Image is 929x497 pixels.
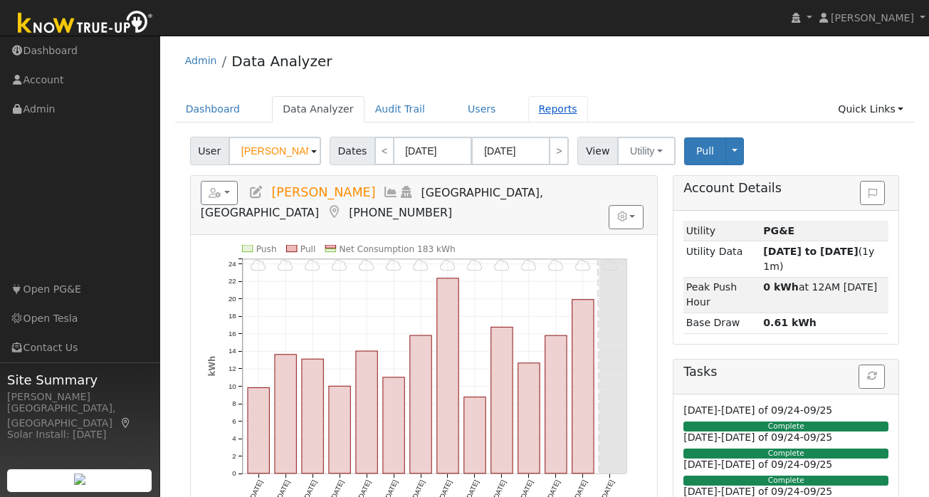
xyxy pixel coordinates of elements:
[190,137,229,165] span: User
[684,137,726,165] button: Pull
[518,363,540,474] rect: onclick=""
[206,356,216,377] text: kWh
[763,225,794,236] strong: ID: 17268068, authorized: 09/09/25
[859,365,885,389] button: Refresh
[326,205,342,219] a: Map
[683,365,888,380] h5: Tasks
[349,206,452,219] span: [PHONE_NUMBER]
[229,295,236,303] text: 20
[74,474,85,485] img: retrieve
[300,244,316,254] text: Pull
[683,476,888,486] div: Complete
[175,96,251,122] a: Dashboard
[528,96,588,122] a: Reports
[248,387,269,473] rect: onclick=""
[457,96,507,122] a: Users
[229,312,236,320] text: 18
[413,259,429,271] i: 9/01 - MostlyCloudy
[271,185,375,199] span: [PERSON_NAME]
[683,221,761,241] td: Utility
[440,259,456,271] i: 9/02 - MostlyCloudy
[305,259,320,271] i: 8/28 - MostlyCloudy
[572,300,594,474] rect: onclick=""
[329,386,350,474] rect: onclick=""
[7,370,152,389] span: Site Summary
[464,397,486,474] rect: onclick=""
[120,417,132,429] a: Map
[201,186,543,219] span: [GEOGRAPHIC_DATA], [GEOGRAPHIC_DATA]
[696,145,714,157] span: Pull
[521,259,537,271] i: 9/05 - Cloudy
[232,417,236,425] text: 6
[229,382,236,390] text: 10
[330,137,375,165] span: Dates
[399,185,414,199] a: Login As (last Never)
[575,259,591,271] i: 9/07 - Cloudy
[248,185,264,199] a: Edit User (37012)
[185,55,217,66] a: Admin
[339,244,455,254] text: Net Consumption 183 kWh
[7,401,152,431] div: [GEOGRAPHIC_DATA], [GEOGRAPHIC_DATA]
[383,377,404,474] rect: onclick=""
[229,137,321,165] input: Select a User
[359,259,374,271] i: 8/30 - MostlyCloudy
[232,434,236,442] text: 4
[364,96,436,122] a: Audit Trail
[683,459,888,471] h6: [DATE]-[DATE] of 09/24-09/25
[683,313,761,333] td: Base Draw
[437,278,458,474] rect: onclick=""
[491,327,513,473] rect: onclick=""
[827,96,914,122] a: Quick Links
[831,12,914,23] span: [PERSON_NAME]
[229,365,236,372] text: 12
[761,277,889,313] td: at 12AM [DATE]
[577,137,618,165] span: View
[763,317,817,328] strong: 0.61 kWh
[251,259,266,271] i: 8/26 - MostlyCloudy
[467,259,483,271] i: 9/03 - MostlyCloudy
[763,246,858,257] strong: [DATE] to [DATE]
[683,277,761,313] td: Peak Push Hour
[278,259,293,271] i: 8/27 - MostlyCloudy
[272,96,364,122] a: Data Analyzer
[7,389,152,404] div: [PERSON_NAME]
[494,259,510,271] i: 9/04 - MostlyCloudy
[683,431,888,444] h6: [DATE]-[DATE] of 09/24-09/25
[229,277,236,285] text: 22
[763,246,874,272] span: (1y 1m)
[763,281,799,293] strong: 0 kWh
[683,404,888,417] h6: [DATE]-[DATE] of 09/24-09/25
[549,137,569,165] a: >
[332,259,347,271] i: 8/29 - MostlyCloudy
[617,137,676,165] button: Utility
[683,241,761,277] td: Utility Data
[683,181,888,196] h5: Account Details
[683,422,888,431] div: Complete
[275,355,296,474] rect: onclick=""
[383,185,399,199] a: Multi-Series Graph
[860,181,885,205] button: Issue History
[545,335,567,474] rect: onclick=""
[302,359,323,474] rect: onclick=""
[11,8,160,40] img: Know True-Up
[229,330,236,338] text: 16
[683,449,888,459] div: Complete
[232,469,236,477] text: 0
[256,244,277,254] text: Push
[7,427,152,442] div: Solar Install: [DATE]
[356,351,377,474] rect: onclick=""
[231,53,332,70] a: Data Analyzer
[410,335,431,474] rect: onclick=""
[386,259,401,271] i: 8/31 - MostlyCloudy
[232,452,236,460] text: 2
[548,259,564,271] i: 9/06 - Cloudy
[229,347,236,355] text: 14
[229,260,236,268] text: 24
[232,399,236,407] text: 8
[374,137,394,165] a: <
